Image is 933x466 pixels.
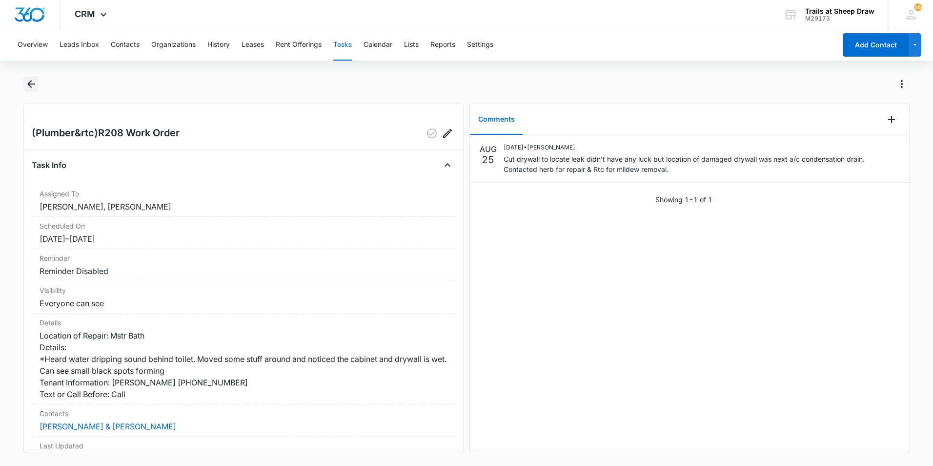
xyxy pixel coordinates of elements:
[480,143,497,155] p: AUG
[40,318,447,328] dt: Details
[207,29,230,61] button: History
[40,201,447,212] dd: [PERSON_NAME], [PERSON_NAME]
[40,221,447,231] dt: Scheduled On
[404,29,419,61] button: Lists
[276,29,322,61] button: Rent Offerings
[805,15,874,22] div: account id
[470,105,523,135] button: Comments
[32,185,455,217] div: Assigned To[PERSON_NAME], [PERSON_NAME]
[40,297,447,309] dd: Everyone can see
[40,189,447,199] dt: Assigned To
[430,29,455,61] button: Reports
[333,29,352,61] button: Tasks
[655,194,712,205] p: Showing 1-1 of 1
[440,157,455,173] button: Close
[23,76,39,92] button: Back
[40,265,447,277] dd: Reminder Disabled
[914,3,922,11] span: 164
[40,233,447,245] dd: [DATE] – [DATE]
[40,441,447,451] dt: Last Updated
[40,422,176,431] a: [PERSON_NAME] & [PERSON_NAME]
[40,330,447,400] dd: Location of Repair: Mstr Bath Details: *Heard water dripping sound behind toilet. Moved some stuf...
[40,408,447,419] dt: Contacts
[884,112,899,127] button: Add Comment
[504,154,899,174] p: Cut drywall to locate leak didn’t have any luck but location of damaged drywall was next a/c cond...
[111,29,140,61] button: Contacts
[60,29,99,61] button: Leads Inbox
[32,404,455,437] div: Contacts[PERSON_NAME] & [PERSON_NAME]
[843,33,909,57] button: Add Contact
[40,253,447,263] dt: Reminder
[467,29,493,61] button: Settings
[364,29,392,61] button: Calendar
[32,249,455,281] div: ReminderReminder Disabled
[151,29,196,61] button: Organizations
[894,76,910,92] button: Actions
[805,7,874,15] div: account name
[32,126,180,141] h2: (Plumber&rtc)R208 Work Order
[32,159,66,171] h4: Task Info
[75,9,95,19] span: CRM
[914,3,922,11] div: notifications count
[32,281,455,314] div: VisibilityEveryone can see
[32,314,455,404] div: DetailsLocation of Repair: Mstr Bath Details: *Heard water dripping sound behind toilet. Moved so...
[482,155,494,165] p: 25
[40,285,447,296] dt: Visibility
[18,29,48,61] button: Overview
[504,143,899,152] p: [DATE] • [PERSON_NAME]
[242,29,264,61] button: Leases
[32,217,455,249] div: Scheduled On[DATE]–[DATE]
[440,126,455,141] button: Edit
